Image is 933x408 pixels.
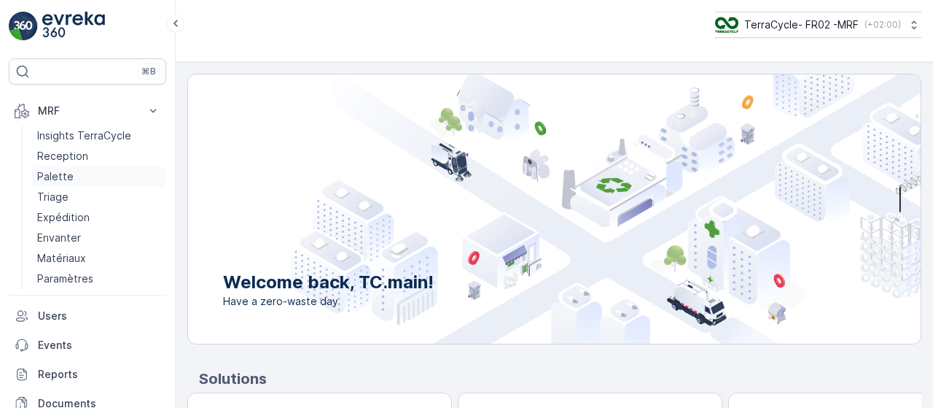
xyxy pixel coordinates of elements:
p: TerraCycle- FR02 -MRF [744,18,859,32]
p: Welcome back, TC.main! [223,271,434,294]
a: Paramètres [31,269,166,289]
p: Reports [38,367,160,382]
a: Insights TerraCycle [31,126,166,146]
img: terracycle.png [715,17,738,33]
a: Expédition [31,207,166,228]
a: Matériaux [31,248,166,269]
p: Events [38,338,160,353]
p: ( +02:00 ) [864,19,901,31]
p: Envanter [37,231,81,245]
a: Users [9,301,166,331]
p: ⌘B [141,66,156,77]
p: Expédition [37,210,90,225]
img: city illustration [290,74,921,344]
button: TerraCycle- FR02 -MRF(+02:00) [715,12,921,38]
a: Envanter [31,228,166,248]
p: Triage [37,190,69,204]
img: logo_light-DOdMpM7g.png [42,12,105,41]
p: Matériaux [37,251,86,266]
button: MRF [9,96,166,126]
p: Palette [37,169,74,184]
a: Reports [9,360,166,389]
a: Triage [31,187,166,207]
a: Events [9,331,166,360]
p: Insights TerraCycle [37,128,131,143]
p: Solutions [199,368,921,390]
p: MRF [38,104,137,118]
span: Have a zero-waste day [223,294,434,309]
img: logo [9,12,38,41]
p: Users [38,309,160,323]
a: Palette [31,166,166,187]
p: Paramètres [37,272,93,286]
a: Reception [31,146,166,166]
p: Reception [37,149,88,163]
